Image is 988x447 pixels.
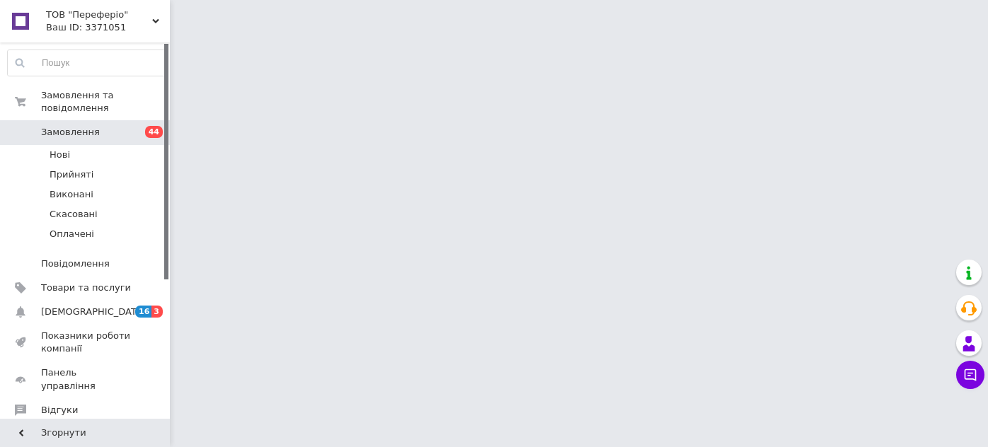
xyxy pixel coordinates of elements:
[135,306,151,318] span: 16
[50,168,93,181] span: Прийняті
[50,188,93,201] span: Виконані
[46,8,152,21] span: ТОВ "Переферіо"
[8,50,166,76] input: Пошук
[50,208,98,221] span: Скасовані
[41,306,146,318] span: [DEMOGRAPHIC_DATA]
[41,126,100,139] span: Замовлення
[41,404,78,417] span: Відгуки
[41,366,131,392] span: Панель управління
[41,330,131,355] span: Показники роботи компанії
[50,149,70,161] span: Нові
[151,306,163,318] span: 3
[46,21,170,34] div: Ваш ID: 3371051
[41,281,131,294] span: Товари та послуги
[41,257,110,270] span: Повідомлення
[145,126,163,138] span: 44
[50,228,94,240] span: Оплачені
[956,361,984,389] button: Чат з покупцем
[41,89,170,115] span: Замовлення та повідомлення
